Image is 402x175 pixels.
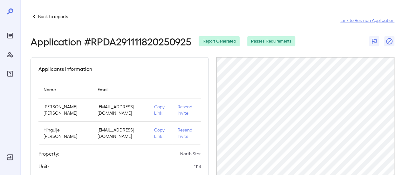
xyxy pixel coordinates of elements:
p: [EMAIL_ADDRESS][DOMAIN_NAME] [98,127,144,139]
div: Log Out [5,152,15,162]
p: Copy Link [154,104,167,116]
button: Flag Report [369,36,379,46]
div: Manage Users [5,50,15,60]
div: FAQ [5,69,15,79]
h5: Property: [38,150,59,158]
p: 1118 [194,163,201,170]
h5: Applicants Information [38,65,92,73]
table: simple table [38,80,201,145]
button: Close Report [384,36,394,46]
p: Copy Link [154,127,167,139]
p: [PERSON_NAME] [PERSON_NAME] [44,104,87,116]
th: Name [38,80,92,98]
p: Resend Invite [178,127,196,139]
p: Resend Invite [178,104,196,116]
p: Hinguije [PERSON_NAME] [44,127,87,139]
p: [EMAIL_ADDRESS][DOMAIN_NAME] [98,104,144,116]
h2: Application # RPDA291111820250925 [31,36,191,47]
h5: Unit: [38,163,49,170]
div: Reports [5,30,15,41]
span: Report Generated [199,38,239,44]
p: Back to reports [38,13,68,20]
span: Passes Requirements [247,38,295,44]
p: North Star [180,151,201,157]
th: Email [92,80,149,98]
a: Link to Resman Application [340,17,394,24]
